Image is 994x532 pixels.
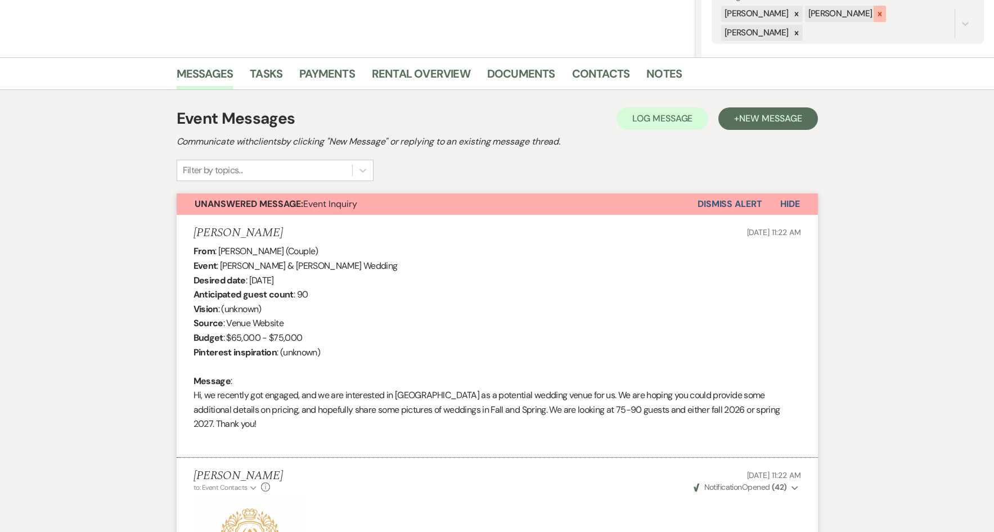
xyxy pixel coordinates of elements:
[194,469,283,483] h5: [PERSON_NAME]
[772,482,787,492] strong: ( 42 )
[194,245,215,257] b: From
[194,317,223,329] b: Source
[177,107,295,130] h1: Event Messages
[692,481,800,493] button: NotificationOpened (42)
[250,65,282,89] a: Tasks
[632,112,692,124] span: Log Message
[721,25,790,41] div: [PERSON_NAME]
[194,244,801,445] div: : [PERSON_NAME] (Couple) : [PERSON_NAME] & [PERSON_NAME] Wedding : [DATE] : 90 : (unknown) : Venu...
[646,65,682,89] a: Notes
[194,483,258,493] button: to: Event Contacts
[739,112,802,124] span: New Message
[195,198,357,210] span: Event Inquiry
[698,193,762,215] button: Dismiss Alert
[747,470,801,480] span: [DATE] 11:22 AM
[704,482,742,492] span: Notification
[194,346,277,358] b: Pinterest inspiration
[299,65,355,89] a: Payments
[183,164,243,177] div: Filter by topics...
[487,65,555,89] a: Documents
[177,65,233,89] a: Messages
[718,107,817,130] button: +New Message
[762,193,818,215] button: Hide
[194,375,231,387] b: Message
[194,226,283,240] h5: [PERSON_NAME]
[194,288,294,300] b: Anticipated guest count
[572,65,630,89] a: Contacts
[805,6,874,22] div: [PERSON_NAME]
[195,198,303,210] strong: Unanswered Message:
[694,482,787,492] span: Opened
[747,227,801,237] span: [DATE] 11:22 AM
[372,65,470,89] a: Rental Overview
[194,303,218,315] b: Vision
[780,198,800,210] span: Hide
[177,193,698,215] button: Unanswered Message:Event Inquiry
[617,107,708,130] button: Log Message
[177,135,818,148] h2: Communicate with clients by clicking "New Message" or replying to an existing message thread.
[194,274,246,286] b: Desired date
[194,260,217,272] b: Event
[194,483,248,492] span: to: Event Contacts
[194,332,223,344] b: Budget
[721,6,790,22] div: [PERSON_NAME]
